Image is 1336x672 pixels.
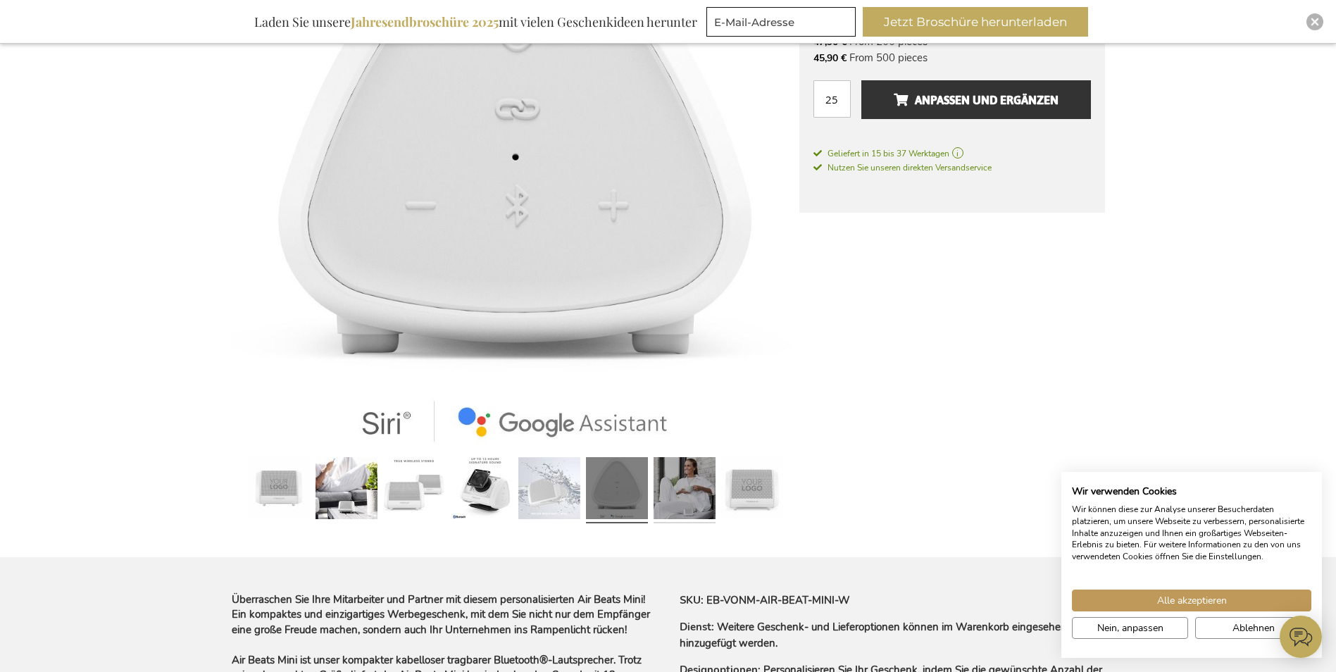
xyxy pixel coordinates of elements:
a: Geliefert in 15 bis 37 Werktagen [813,147,1091,160]
a: Vonmahlen Air Beats Mini [248,452,310,529]
span: 45,90 € [813,51,847,65]
a: Vonmahlen Air Beats Mini [518,452,580,529]
h2: Wir verwenden Cookies [1072,485,1311,498]
button: Akzeptieren Sie alle cookies [1072,590,1311,611]
li: From 500 pieces [813,50,1091,66]
button: Jetzt Broschüre herunterladen [863,7,1088,37]
a: Vonmahlen Air Beats Mini [316,452,377,529]
span: Anpassen und ergänzen [894,89,1059,111]
p: Wir können diese zur Analyse unserer Besucherdaten platzieren, um unsere Webseite zu verbessern, ... [1072,504,1311,563]
span: Ablehnen [1232,621,1275,635]
iframe: belco-activator-frame [1280,616,1322,658]
a: Nutzen Sie unseren direkten Versandservice [813,160,992,174]
span: Alle akzeptieren [1157,593,1227,608]
form: marketing offers and promotions [706,7,860,41]
button: Alle verweigern cookies [1195,617,1311,639]
button: cookie Einstellungen anpassen [1072,617,1188,639]
img: Close [1311,18,1319,26]
span: Nutzen Sie unseren direkten Versandservice [813,162,992,173]
span: Nein, anpassen [1097,621,1163,635]
a: Vonmahlen Air Beats Mini [721,452,783,529]
a: Vonmahlen Air Beats Mini [451,452,513,529]
a: Vonmahlen Air Beats Mini [654,452,716,529]
div: Close [1306,13,1323,30]
a: Vonmahlen Air Beats Mini [586,452,648,529]
div: Laden Sie unsere mit vielen Geschenkideen herunter [248,7,704,37]
button: Anpassen und ergänzen [861,80,1090,119]
a: Vonmahlen Air Beats Mini [383,452,445,529]
input: Menge [813,80,851,118]
input: E-Mail-Adresse [706,7,856,37]
b: Jahresendbroschüre 2025 [351,13,499,30]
